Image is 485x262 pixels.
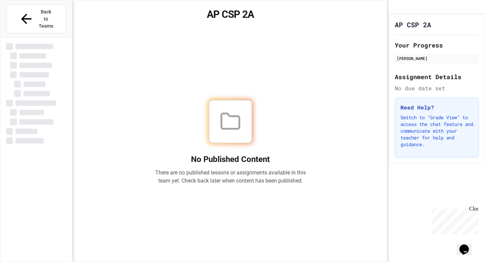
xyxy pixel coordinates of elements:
iframe: chat widget [429,206,478,234]
div: No due date set [395,84,479,92]
h1: AP CSP 2A [395,20,431,29]
span: Back to Teams [38,8,54,30]
div: [PERSON_NAME] [397,55,477,61]
h2: Your Progress [395,40,479,50]
p: There are no published lessons or assignments available in this team yet. Check back later when c... [155,169,306,185]
h1: AP CSP 2A [82,8,379,21]
iframe: chat widget [457,235,478,255]
h2: Assignment Details [395,72,479,81]
div: Chat with us now!Close [3,3,46,43]
button: Back to Teams [6,5,66,33]
h2: No Published Content [155,154,306,165]
h3: Need Help? [400,103,473,111]
p: Switch to "Grade View" to access the chat feature and communicate with your teacher for help and ... [400,114,473,148]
